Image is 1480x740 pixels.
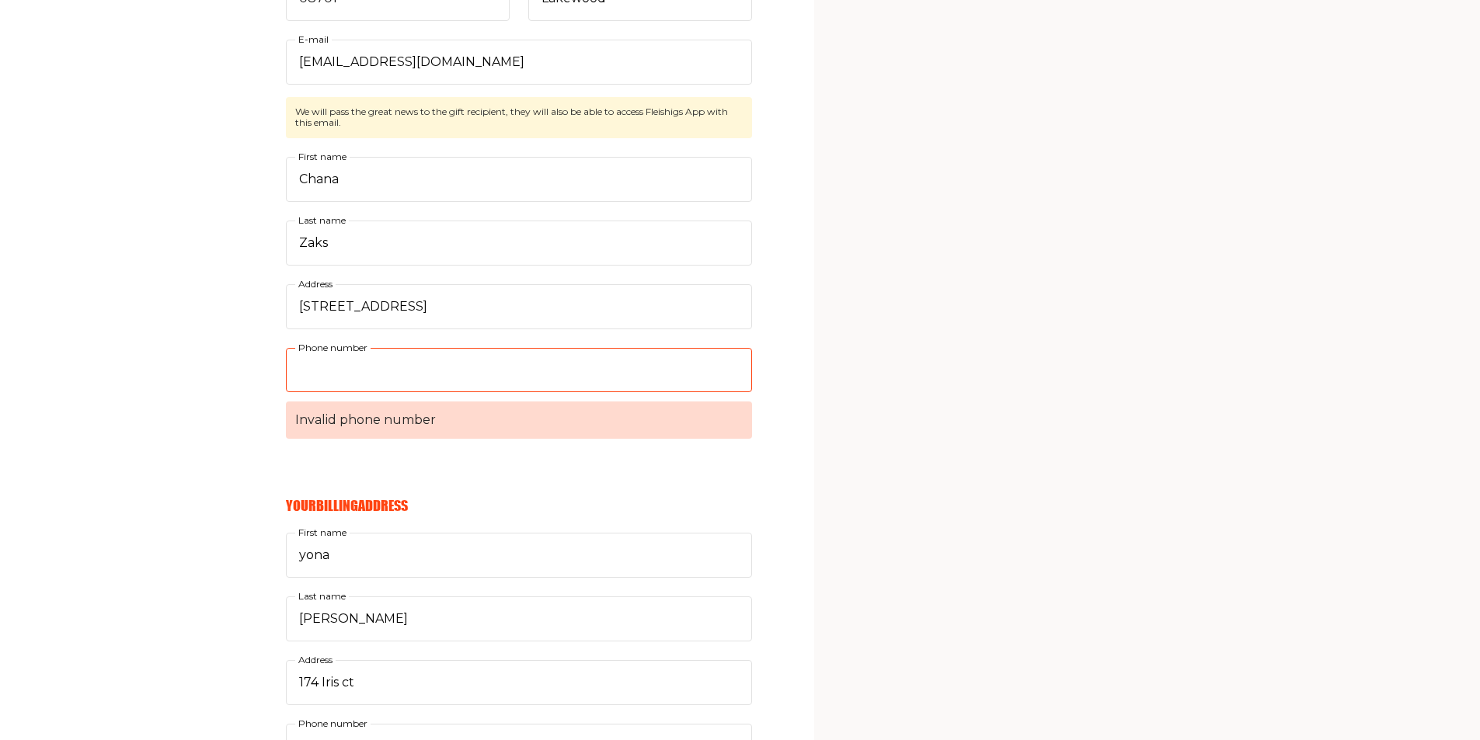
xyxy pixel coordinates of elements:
label: E-mail [295,31,332,48]
input: Last name [286,221,752,266]
label: Last name [295,212,349,229]
label: First name [295,524,350,541]
input: Address [286,660,752,705]
h6: Your Billing Address [286,497,752,514]
span: We will pass the great news to the gift recipient, they will also be able to access Fleishigs App... [286,97,752,138]
input: Address [286,284,752,329]
input: Phone numberInvalid phone number [286,348,752,393]
input: First name [286,533,752,578]
label: First name [295,148,350,165]
input: First name [286,157,752,202]
input: Last name [286,596,752,641]
label: Phone number [295,715,371,732]
label: Phone number [295,339,371,356]
label: Address [295,275,336,292]
input: E-mail [286,40,752,85]
span: Invalid phone number [286,401,752,439]
label: Last name [295,588,349,605]
label: Address [295,651,336,669]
